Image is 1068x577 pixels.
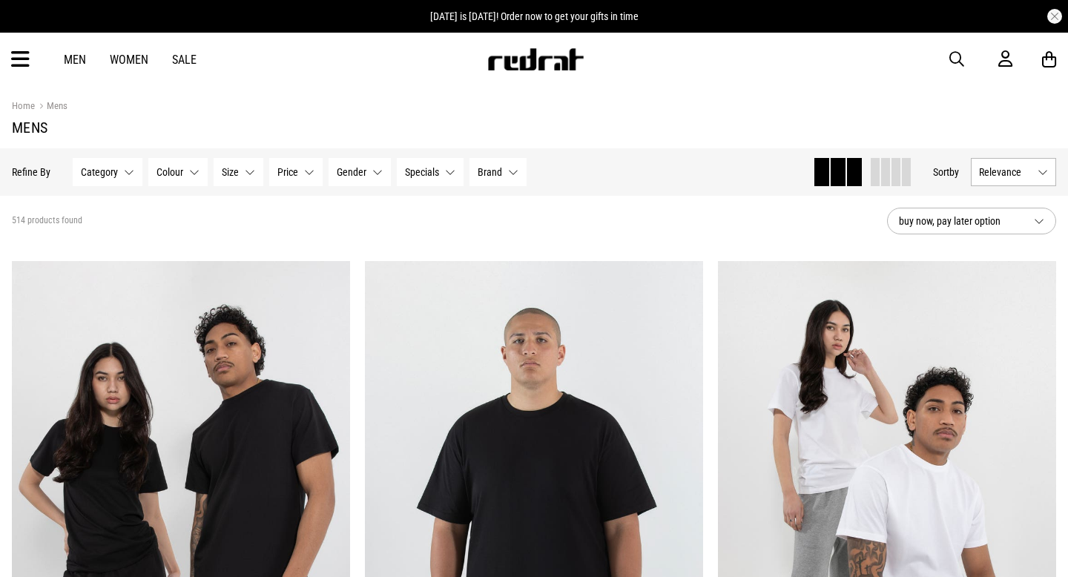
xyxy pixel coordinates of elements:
button: Gender [329,158,391,186]
span: Gender [337,166,366,178]
button: Price [269,158,323,186]
button: Category [73,158,142,186]
a: Home [12,100,35,111]
span: Relevance [979,166,1032,178]
span: Brand [478,166,502,178]
span: Category [81,166,118,178]
span: Price [277,166,298,178]
button: Size [214,158,263,186]
span: Size [222,166,239,178]
button: Relevance [971,158,1056,186]
button: Sortby [933,163,959,181]
button: Brand [469,158,527,186]
span: 514 products found [12,215,82,227]
a: Women [110,53,148,67]
a: Sale [172,53,197,67]
img: Redrat logo [487,48,584,70]
span: Specials [405,166,439,178]
button: Specials [397,158,464,186]
a: Men [64,53,86,67]
button: buy now, pay later option [887,208,1056,234]
button: Colour [148,158,208,186]
h1: Mens [12,119,1056,136]
span: [DATE] is [DATE]! Order now to get your gifts in time [430,10,639,22]
span: buy now, pay later option [899,212,1022,230]
span: Colour [156,166,183,178]
p: Refine By [12,166,50,178]
span: by [949,166,959,178]
a: Mens [35,100,67,114]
